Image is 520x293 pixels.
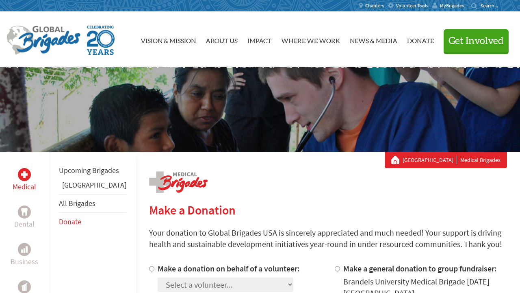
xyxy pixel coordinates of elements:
button: Get Involved [444,29,509,52]
a: Vision & Mission [141,18,196,61]
li: Belize [59,179,126,194]
a: MedicalMedical [13,168,36,192]
a: DentalDental [14,206,35,230]
p: Your donation to Global Brigades USA is sincerely appreciated and much needed! Your support is dr... [149,227,507,250]
p: Business [11,256,38,267]
span: Get Involved [448,36,504,46]
li: Upcoming Brigades [59,162,126,179]
span: Volunteer Tools [396,2,428,9]
a: Upcoming Brigades [59,166,119,175]
img: Public Health [21,283,28,291]
a: Donate [59,217,81,226]
a: All Brigades [59,199,95,208]
span: Chapters [365,2,384,9]
div: Business [18,243,31,256]
a: [GEOGRAPHIC_DATA] [62,180,126,190]
span: MyBrigades [440,2,464,9]
a: About Us [206,18,238,61]
input: Search... [481,2,504,9]
a: News & Media [350,18,397,61]
div: Medical Brigades [391,156,500,164]
img: Medical [21,171,28,178]
div: Dental [18,206,31,219]
a: Donate [407,18,434,61]
img: logo-medical.png [149,171,208,193]
label: Make a donation on behalf of a volunteer: [158,263,300,273]
a: [GEOGRAPHIC_DATA] [403,156,457,164]
div: Medical [18,168,31,181]
p: Medical [13,181,36,192]
a: BusinessBusiness [11,243,38,267]
h2: Make a Donation [149,203,507,217]
img: Business [21,246,28,253]
img: Global Brigades Celebrating 20 Years [87,26,115,55]
img: Global Brigades Logo [6,26,80,55]
a: Impact [247,18,271,61]
li: All Brigades [59,194,126,213]
li: Donate [59,213,126,231]
p: Dental [14,219,35,230]
a: Where We Work [281,18,340,61]
label: Make a general donation to group fundraiser: [343,263,497,273]
img: Dental [21,208,28,216]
